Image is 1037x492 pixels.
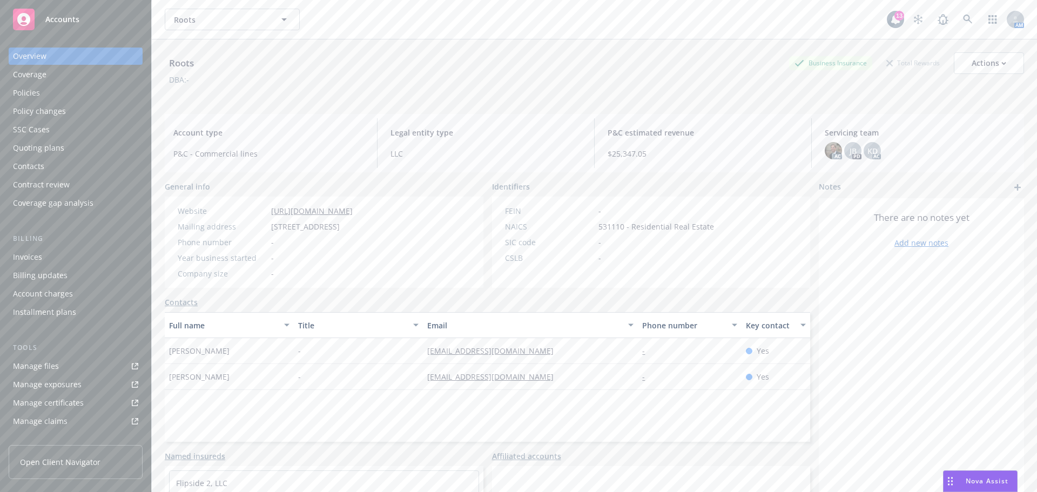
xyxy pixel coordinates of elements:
[173,148,364,159] span: P&C - Commercial lines
[757,345,769,356] span: Yes
[9,48,143,65] a: Overview
[608,148,798,159] span: $25,347.05
[13,285,73,302] div: Account charges
[13,248,42,266] div: Invoices
[505,252,594,264] div: CSLB
[789,56,872,70] div: Business Insurance
[1011,181,1024,194] a: add
[9,248,143,266] a: Invoices
[427,346,562,356] a: [EMAIL_ADDRESS][DOMAIN_NAME]
[178,237,267,248] div: Phone number
[13,103,66,120] div: Policy changes
[894,11,904,21] div: 13
[9,121,143,138] a: SSC Cases
[169,371,230,382] span: [PERSON_NAME]
[13,158,44,175] div: Contacts
[598,205,601,217] span: -
[9,84,143,102] a: Policies
[825,142,842,159] img: photo
[874,211,969,224] span: There are no notes yet
[850,145,857,157] span: JB
[881,56,945,70] div: Total Rewards
[492,450,561,462] a: Affiliated accounts
[169,345,230,356] span: [PERSON_NAME]
[638,312,741,338] button: Phone number
[9,103,143,120] a: Policy changes
[944,471,957,491] div: Drag to move
[9,376,143,393] a: Manage exposures
[598,237,601,248] span: -
[642,372,654,382] a: -
[294,312,423,338] button: Title
[982,9,1004,30] a: Switch app
[13,121,50,138] div: SSC Cases
[966,476,1008,486] span: Nova Assist
[642,346,654,356] a: -
[742,312,810,338] button: Key contact
[427,372,562,382] a: [EMAIL_ADDRESS][DOMAIN_NAME]
[9,394,143,412] a: Manage certificates
[178,221,267,232] div: Mailing address
[13,194,93,212] div: Coverage gap analysis
[907,9,929,30] a: Stop snowing
[271,206,353,216] a: [URL][DOMAIN_NAME]
[746,320,794,331] div: Key contact
[642,320,725,331] div: Phone number
[9,4,143,35] a: Accounts
[825,127,1015,138] span: Servicing team
[9,66,143,83] a: Coverage
[492,181,530,192] span: Identifiers
[867,145,878,157] span: KD
[271,252,274,264] span: -
[9,267,143,284] a: Billing updates
[298,345,301,356] span: -
[13,431,64,448] div: Manage BORs
[932,9,954,30] a: Report a Bug
[176,478,227,488] a: Flipside 2, LLC
[957,9,979,30] a: Search
[13,48,46,65] div: Overview
[9,342,143,353] div: Tools
[178,205,267,217] div: Website
[13,84,40,102] div: Policies
[45,15,79,24] span: Accounts
[271,221,340,232] span: [STREET_ADDRESS]
[954,52,1024,74] button: Actions
[9,304,143,321] a: Installment plans
[757,371,769,382] span: Yes
[173,127,364,138] span: Account type
[505,205,594,217] div: FEIN
[9,285,143,302] a: Account charges
[423,312,638,338] button: Email
[9,233,143,244] div: Billing
[169,74,189,85] div: DBA: -
[13,139,64,157] div: Quoting plans
[13,176,70,193] div: Contract review
[298,320,407,331] div: Title
[972,53,1006,73] div: Actions
[13,267,68,284] div: Billing updates
[598,252,601,264] span: -
[9,139,143,157] a: Quoting plans
[598,221,714,232] span: 531110 - Residential Real Estate
[608,127,798,138] span: P&C estimated revenue
[165,181,210,192] span: General info
[13,413,68,430] div: Manage claims
[505,221,594,232] div: NAICS
[298,371,301,382] span: -
[943,470,1018,492] button: Nova Assist
[13,66,46,83] div: Coverage
[894,237,948,248] a: Add new notes
[165,312,294,338] button: Full name
[13,304,76,321] div: Installment plans
[169,320,278,331] div: Full name
[271,268,274,279] span: -
[505,237,594,248] div: SIC code
[178,268,267,279] div: Company size
[9,358,143,375] a: Manage files
[9,194,143,212] a: Coverage gap analysis
[390,148,581,159] span: LLC
[165,9,300,30] button: Roots
[13,358,59,375] div: Manage files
